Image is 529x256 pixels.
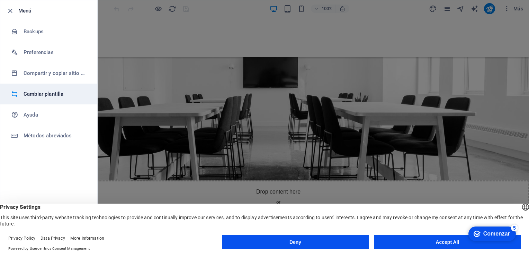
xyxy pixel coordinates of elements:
h6: Menú [18,7,92,15]
div: Comenzar 5 artículos restantes, 0% completado [5,3,52,18]
h6: Compartir y copiar sitio web [24,69,88,77]
h6: Ayuda [24,111,88,119]
h6: Preferencias [24,48,88,57]
span: Add elements [213,193,248,203]
h6: Métodos abreviados [24,131,88,140]
h6: Backups [24,27,88,36]
h6: Cambiar plantilla [24,90,88,98]
span: Paste clipboard [250,193,288,203]
div: 5 [47,1,54,8]
a: Ayuda [0,104,97,125]
div: Comenzar [20,8,46,14]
